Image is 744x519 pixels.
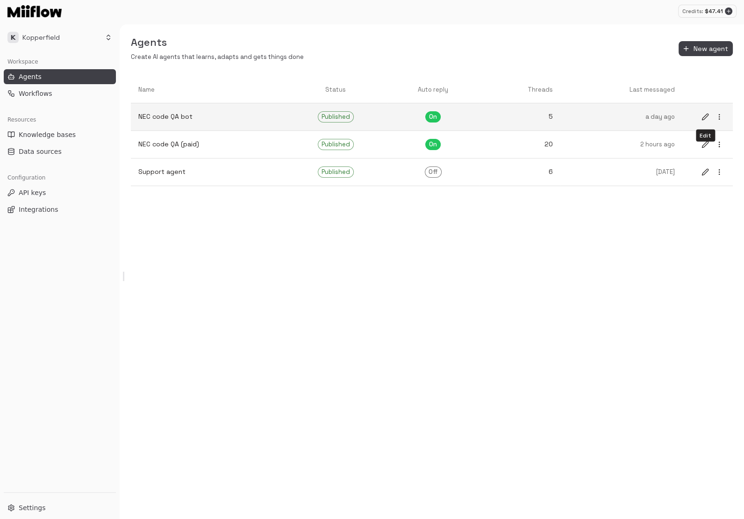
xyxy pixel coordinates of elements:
[318,140,353,149] span: Published
[4,28,116,47] button: KKopperfield
[19,130,76,139] span: Knowledge bases
[426,112,440,122] span: On
[479,77,560,103] th: Threads
[4,170,116,185] div: Configuration
[4,500,116,515] button: Settings
[568,168,675,177] p: [DATE]
[19,147,62,156] span: Data sources
[486,139,553,149] p: 20
[4,144,116,159] button: Data sources
[19,503,45,512] span: Settings
[692,103,733,130] a: editmore
[713,166,725,178] button: more
[699,166,711,178] button: edit
[568,113,675,122] p: a day ago
[699,111,711,123] button: edit
[560,160,682,184] a: [DATE]
[138,139,277,149] p: NEC code QA (paid)
[138,112,277,122] p: NEC code QA bot
[120,272,127,281] button: Toggle Sidebar
[131,36,304,49] h5: Agents
[692,131,733,158] a: editmore
[19,72,42,81] span: Agents
[682,7,703,15] p: Credits:
[560,77,682,103] th: Last messaged
[560,133,682,157] a: 2 hours ago
[387,131,479,158] a: On
[692,159,733,186] a: editmore
[387,77,479,103] th: Auto reply
[284,159,387,185] a: Published
[131,104,284,129] a: NEC code QA bot
[4,127,116,142] button: Knowledge bases
[713,138,725,151] button: more
[19,188,46,197] span: API keys
[116,24,123,519] button: Toggle Sidebar
[318,167,353,177] span: Published
[131,132,284,157] a: NEC code QA (paid)
[387,104,479,130] a: On
[22,33,60,43] p: Kopperfield
[131,53,304,62] p: Create AI agents that learns, adapts and gets things done
[4,69,116,84] button: Agents
[705,7,723,15] p: $ 47.41
[284,77,387,103] th: Status
[387,159,479,185] a: Off
[4,112,116,127] div: Resources
[486,112,553,122] p: 5
[131,77,284,103] th: Name
[284,131,387,158] a: Published
[713,111,725,123] button: more
[19,89,52,98] span: Workflows
[318,112,353,122] span: Published
[699,138,711,151] button: edit
[4,202,116,217] button: Integrations
[568,140,675,149] p: 2 hours ago
[4,185,116,200] button: API keys
[486,167,553,177] p: 6
[7,32,19,43] span: K
[4,86,116,101] button: Workflows
[425,167,441,177] span: Off
[4,54,116,69] div: Workspace
[725,7,732,15] button: Add credits
[679,41,733,57] button: New agent
[138,167,277,177] p: Support agent
[479,159,560,184] a: 6
[426,140,440,149] span: On
[284,104,387,130] a: Published
[131,159,284,184] a: Support agent
[560,105,682,129] a: a day ago
[7,5,62,17] img: Logo
[696,130,715,142] div: Edit
[19,205,58,214] span: Integrations
[479,104,560,129] a: 5
[479,132,560,157] a: 20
